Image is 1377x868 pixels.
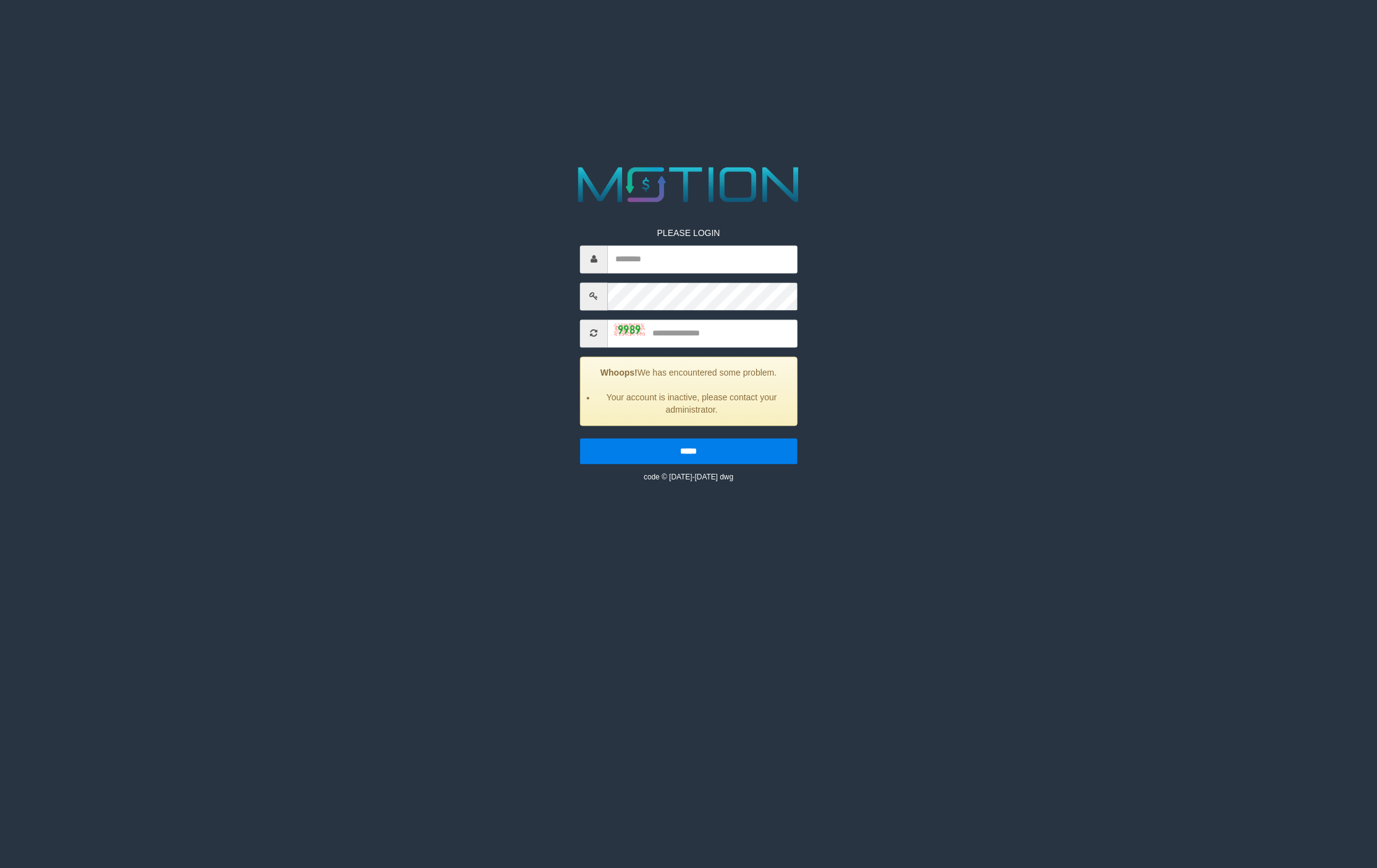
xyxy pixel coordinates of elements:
[580,227,798,239] p: PLEASE LOGIN
[614,324,645,336] img: captcha
[600,368,638,377] strong: Whoops!
[596,391,788,416] li: Your account is inactive, please contact your administrator.
[580,356,798,426] div: We has encountered some problem.
[568,161,809,208] img: MOTION_logo.png
[644,473,733,481] small: code © [DATE]-[DATE] dwg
